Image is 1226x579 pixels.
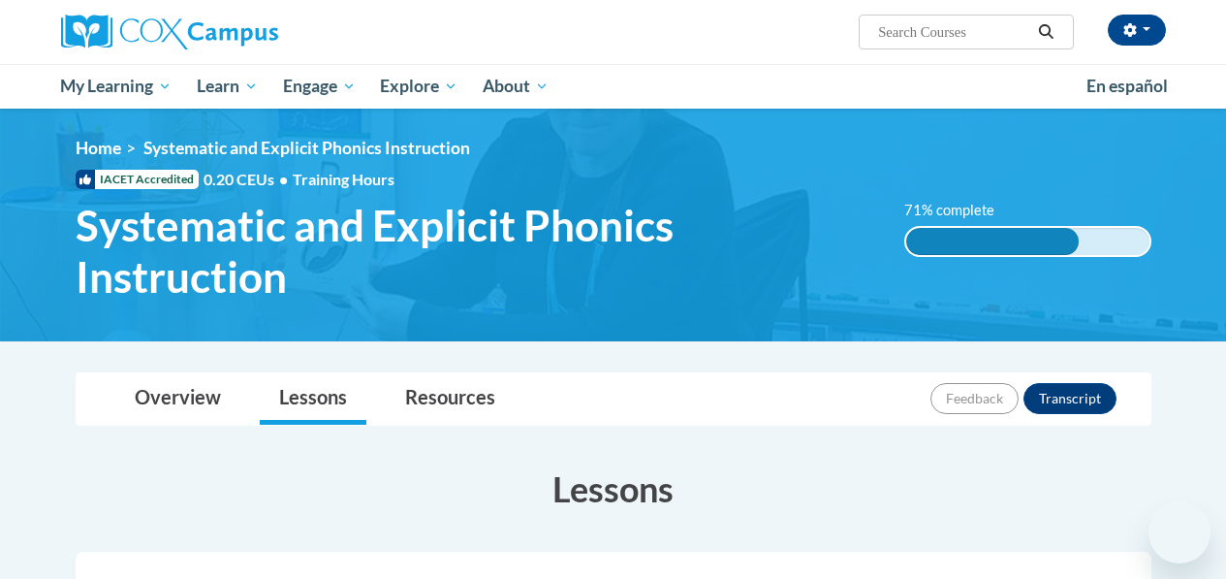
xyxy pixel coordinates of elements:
[184,64,270,109] a: Learn
[115,373,240,425] a: Overview
[1148,501,1210,563] iframe: Button to launch messaging window
[76,170,199,189] span: IACET Accredited
[470,64,561,109] a: About
[270,64,368,109] a: Engage
[483,75,549,98] span: About
[283,75,356,98] span: Engage
[367,64,470,109] a: Explore
[1108,15,1166,46] button: Account Settings
[1086,76,1168,96] span: En español
[386,373,515,425] a: Resources
[61,15,278,49] img: Cox Campus
[76,465,1151,513] h3: Lessons
[1023,383,1116,414] button: Transcript
[143,138,470,158] span: Systematic and Explicit Phonics Instruction
[1031,20,1060,44] button: Search
[279,170,288,188] span: •
[61,15,410,49] a: Cox Campus
[904,200,1016,221] label: 71% complete
[60,75,172,98] span: My Learning
[876,20,1031,44] input: Search Courses
[76,138,121,158] a: Home
[906,228,1079,255] div: 71% complete
[1074,66,1180,107] a: En español
[380,75,457,98] span: Explore
[260,373,366,425] a: Lessons
[76,200,875,303] span: Systematic and Explicit Phonics Instruction
[48,64,185,109] a: My Learning
[197,75,258,98] span: Learn
[204,169,293,190] span: 0.20 CEUs
[47,64,1180,109] div: Main menu
[930,383,1019,414] button: Feedback
[293,170,394,188] span: Training Hours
